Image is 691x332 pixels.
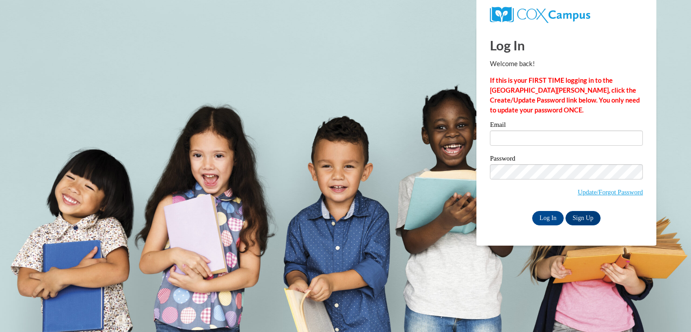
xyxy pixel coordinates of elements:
h1: Log In [490,36,643,54]
a: Sign Up [565,211,601,225]
img: COX Campus [490,7,590,23]
a: COX Campus [490,10,590,18]
p: Welcome back! [490,59,643,69]
strong: If this is your FIRST TIME logging in to the [GEOGRAPHIC_DATA][PERSON_NAME], click the Create/Upd... [490,76,640,114]
input: Log In [532,211,564,225]
a: Update/Forgot Password [578,188,643,196]
label: Password [490,155,643,164]
label: Email [490,121,643,130]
